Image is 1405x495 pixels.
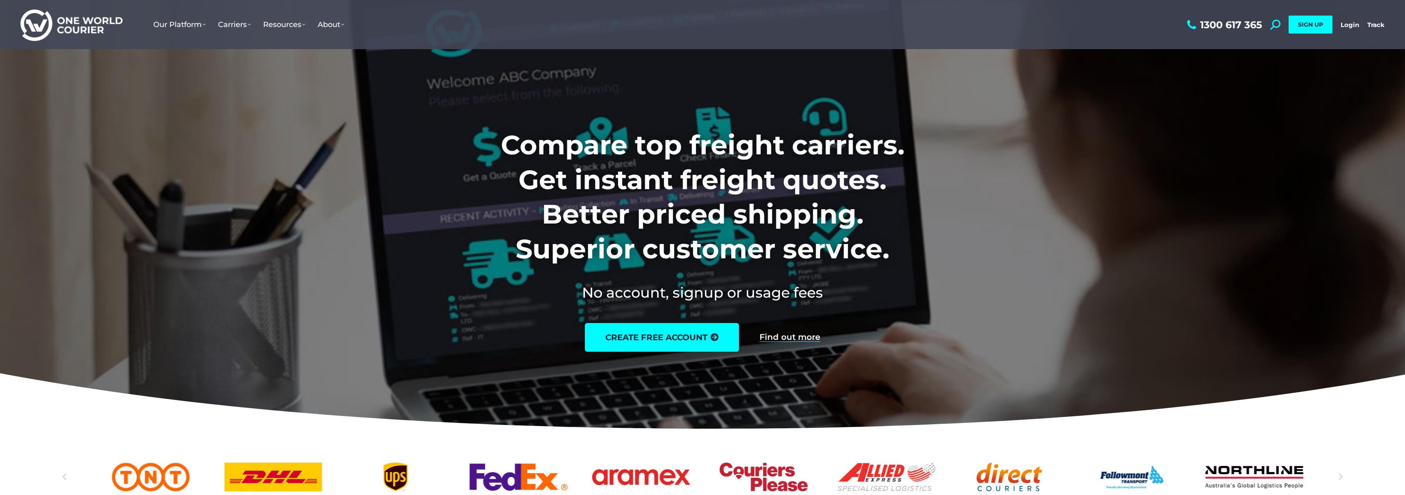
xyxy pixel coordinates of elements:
div: 6 / 25 [592,463,690,491]
div: Slides [101,463,1303,491]
a: DHl logo [224,463,322,491]
a: Followmont transoirt web logo [1083,463,1181,491]
div: 5 / 25 [469,463,567,491]
span: Resources [263,20,305,29]
div: 7 / 25 [715,463,813,491]
span: SIGN UP [1298,21,1323,28]
div: 11 / 25 [1205,463,1303,491]
a: Resources [257,12,311,37]
div: 3 / 25 [224,463,322,491]
a: About [311,12,350,37]
a: Allied Express logo [837,463,935,491]
a: TNT logo Australian freight company [101,463,199,491]
a: Couriers Please logo [715,463,813,491]
a: Direct Couriers logo [960,463,1058,491]
div: 2 / 25 [101,463,199,491]
a: UPS logo [347,463,445,491]
span: Our Platform [153,20,206,29]
a: FedEx logo [469,463,567,491]
a: Login [1341,21,1359,29]
div: 10 / 25 [1083,463,1181,491]
a: SIGN UP [1289,16,1332,34]
img: One World Courier [20,8,123,41]
div: 8 / 25 [837,463,935,491]
h2: No account, signup or usage fees [447,283,959,303]
a: 1300 617 365 [1185,20,1262,30]
a: Find out more [759,333,820,342]
a: Northline logo [1205,463,1303,491]
a: Aramex_logo [592,463,690,491]
a: Carriers [212,12,257,37]
span: About [318,20,344,29]
div: 4 / 25 [347,463,445,491]
span: Carriers [218,20,251,29]
div: 9 / 25 [960,463,1058,491]
a: Our Platform [147,12,212,37]
h1: Compare top freight carriers. Get instant freight quotes. Better priced shipping. Superior custom... [447,128,959,266]
a: Track [1367,21,1385,29]
a: create free account [585,323,739,352]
